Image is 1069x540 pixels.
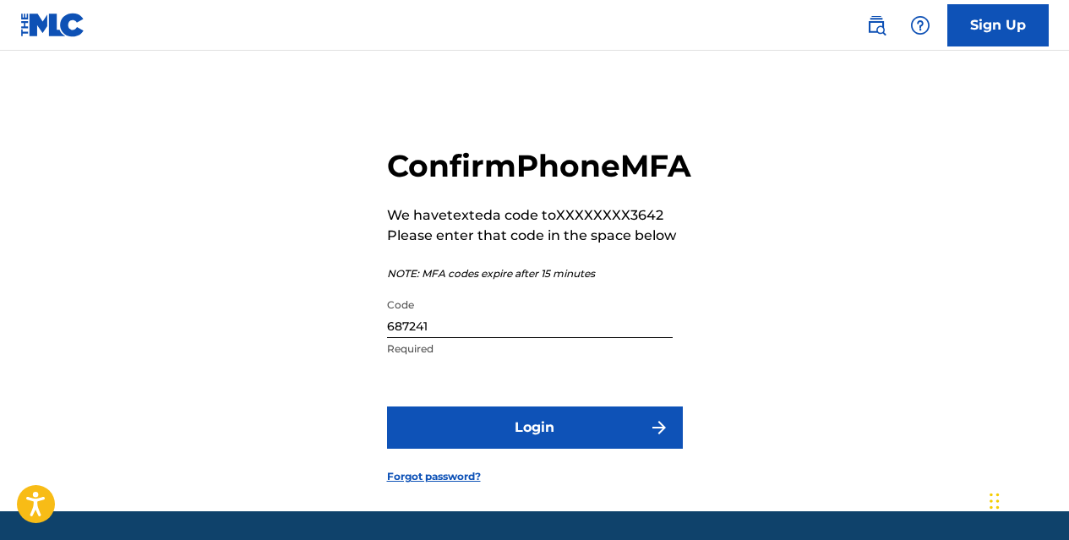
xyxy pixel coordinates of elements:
[387,266,691,281] p: NOTE: MFA codes expire after 15 minutes
[649,417,669,438] img: f7272a7cc735f4ea7f67.svg
[866,15,886,35] img: search
[984,459,1069,540] iframe: Chat Widget
[947,4,1049,46] a: Sign Up
[387,226,691,246] p: Please enter that code in the space below
[387,147,691,185] h2: Confirm Phone MFA
[910,15,930,35] img: help
[903,8,937,42] div: Help
[859,8,893,42] a: Public Search
[387,469,481,484] a: Forgot password?
[387,205,691,226] p: We have texted a code to XXXXXXXX3642
[990,476,1000,526] div: Drag
[387,341,673,357] p: Required
[20,13,85,37] img: MLC Logo
[387,406,683,449] button: Login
